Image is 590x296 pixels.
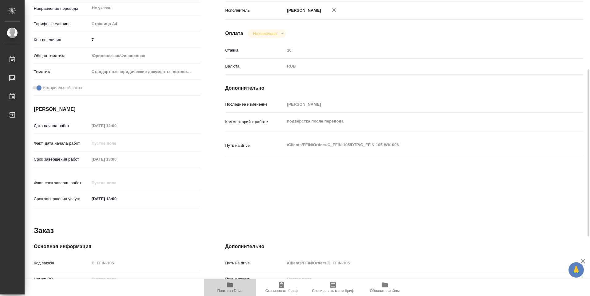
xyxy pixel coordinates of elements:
p: Общая тематика [34,53,89,59]
span: Нотариальный заказ [43,85,82,91]
p: Срок завершения услуги [34,196,89,202]
p: Кол-во единиц [34,37,89,43]
p: Факт. срок заверш. работ [34,180,89,186]
button: Не оплачена [251,31,278,36]
input: Пустое поле [89,275,201,283]
input: Пустое поле [285,275,553,283]
span: Обновить файлы [370,289,400,293]
h4: Оплата [225,30,243,37]
span: Скопировать бриф [265,289,297,293]
input: Пустое поле [89,121,143,130]
p: Факт. дата начала работ [34,140,89,146]
p: Последнее изменение [225,101,285,107]
button: Скопировать бриф [256,279,307,296]
h4: Основная информация [34,243,201,250]
button: Удалить исполнителя [327,3,341,17]
button: Скопировать мини-бриф [307,279,359,296]
input: Пустое поле [285,100,553,109]
p: Путь к заказу [225,276,285,282]
button: 🙏 [568,262,584,278]
p: Исполнитель [225,7,285,14]
div: RUB [285,61,553,72]
p: Код заказа [34,260,89,266]
span: Скопировать мини-бриф [312,289,354,293]
div: Не оплачена [248,29,286,38]
p: Валюта [225,63,285,69]
input: Пустое поле [89,178,143,187]
p: Путь на drive [225,142,285,149]
p: Дата начала работ [34,123,89,129]
input: ✎ Введи что-нибудь [89,35,201,44]
span: 🙏 [571,263,581,276]
p: Тематика [34,69,89,75]
div: Стандартные юридические документы, договоры, уставы [89,67,201,77]
h4: Дополнительно [225,84,583,92]
input: Пустое поле [89,259,201,267]
p: Направление перевода [34,6,89,12]
p: Номер РО [34,276,89,282]
input: Пустое поле [89,155,143,164]
textarea: /Clients/FFIN/Orders/C_FFIN-105/DTP/C_FFIN-105-WK-006 [285,140,553,150]
h4: [PERSON_NAME] [34,106,201,113]
p: Тарифные единицы [34,21,89,27]
p: Путь на drive [225,260,285,266]
p: Ставка [225,47,285,53]
input: Пустое поле [285,46,553,55]
textarea: подвёрстка после перевода [285,116,553,127]
span: Папка на Drive [217,289,242,293]
div: Юридическая/Финансовая [89,51,201,61]
p: Срок завершения работ [34,156,89,162]
h2: Заказ [34,226,54,236]
p: [PERSON_NAME] [285,7,321,14]
input: Пустое поле [89,139,143,148]
div: Страница А4 [89,19,201,29]
h4: Дополнительно [225,243,583,250]
button: Папка на Drive [204,279,256,296]
p: Комментарий к работе [225,119,285,125]
button: Обновить файлы [359,279,411,296]
input: Пустое поле [285,259,553,267]
input: ✎ Введи что-нибудь [89,194,143,203]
